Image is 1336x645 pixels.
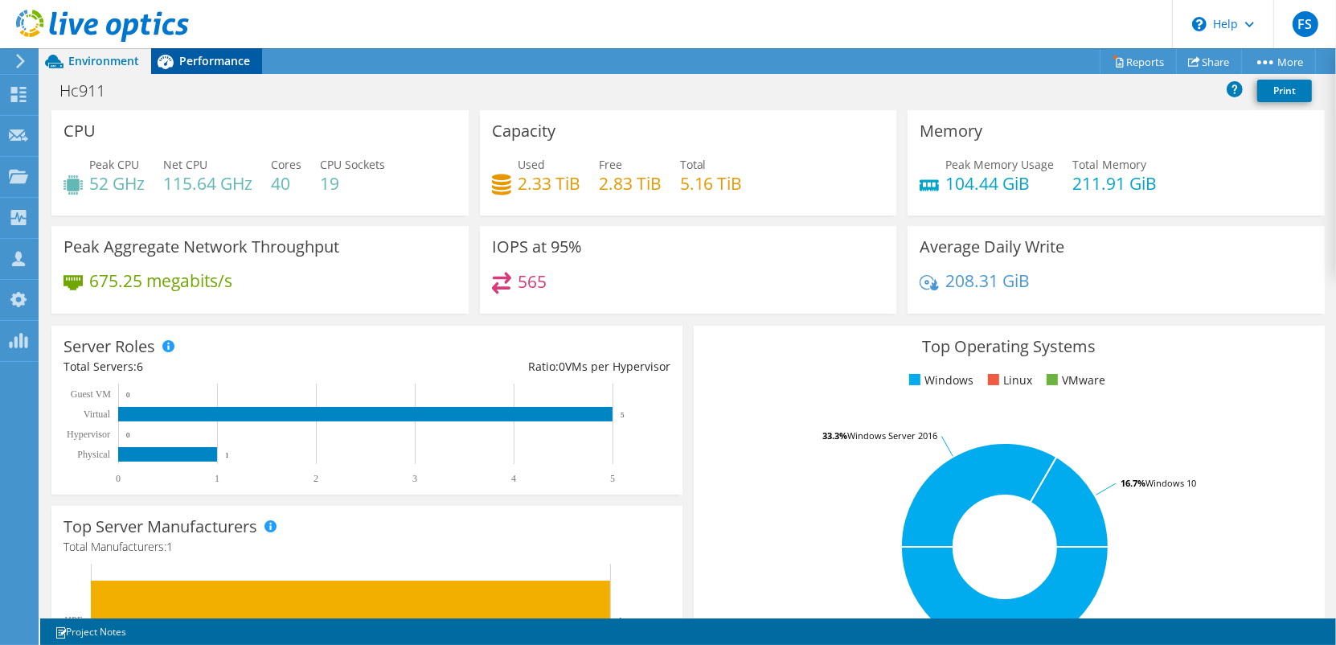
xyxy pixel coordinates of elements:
[271,175,301,192] h4: 40
[518,273,547,290] h4: 565
[64,338,155,355] h3: Server Roles
[1072,175,1157,192] h4: 211.91 GiB
[680,175,743,192] h4: 5.16 TiB
[1293,11,1318,37] span: FS
[847,429,937,442] tspan: Windows Server 2016
[64,122,96,140] h3: CPU
[64,614,83,626] text: HPE
[71,388,111,400] text: Guest VM
[225,451,229,459] text: 1
[367,358,670,376] div: Ratio: VMs per Hypervisor
[1192,17,1207,31] svg: \n
[1100,49,1177,74] a: Reports
[89,272,232,290] h4: 675.25 megabits/s
[64,238,339,256] h3: Peak Aggregate Network Throughput
[68,53,139,68] span: Environment
[314,473,318,484] text: 2
[492,122,555,140] h3: Capacity
[1257,80,1312,102] a: Print
[1043,372,1105,389] li: VMware
[64,358,367,376] div: Total Servers:
[320,157,385,172] span: CPU Sockets
[518,157,545,172] span: Used
[116,473,121,484] text: 0
[518,175,580,192] h4: 2.33 TiB
[166,539,173,554] span: 1
[126,431,130,439] text: 0
[163,157,207,172] span: Net CPU
[52,82,130,100] h1: Hc911
[945,272,1030,290] h4: 208.31 GiB
[920,122,982,140] h3: Memory
[920,238,1064,256] h3: Average Daily Write
[599,175,662,192] h4: 2.83 TiB
[137,359,143,374] span: 6
[618,615,623,625] text: 1
[84,409,111,420] text: Virtual
[905,372,973,389] li: Windows
[320,175,385,192] h4: 19
[179,53,250,68] span: Performance
[271,157,301,172] span: Cores
[126,391,130,399] text: 0
[511,473,516,484] text: 4
[945,157,1054,172] span: Peak Memory Usage
[559,359,565,374] span: 0
[1145,477,1196,489] tspan: Windows 10
[43,622,137,642] a: Project Notes
[822,429,847,442] tspan: 33.3%
[984,372,1032,389] li: Linux
[492,238,582,256] h3: IOPS at 95%
[945,175,1054,192] h4: 104.44 GiB
[1121,477,1145,489] tspan: 16.7%
[89,175,145,192] h4: 52 GHz
[1241,49,1316,74] a: More
[215,473,219,484] text: 1
[67,429,110,440] text: Hypervisor
[89,157,139,172] span: Peak CPU
[1072,157,1146,172] span: Total Memory
[1176,49,1242,74] a: Share
[680,157,707,172] span: Total
[412,473,417,484] text: 3
[64,518,257,536] h3: Top Server Manufacturers
[610,473,615,484] text: 5
[706,338,1313,355] h3: Top Operating Systems
[621,411,625,419] text: 5
[77,449,110,460] text: Physical
[163,175,252,192] h4: 115.64 GHz
[599,157,622,172] span: Free
[64,538,670,556] h4: Total Manufacturers:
